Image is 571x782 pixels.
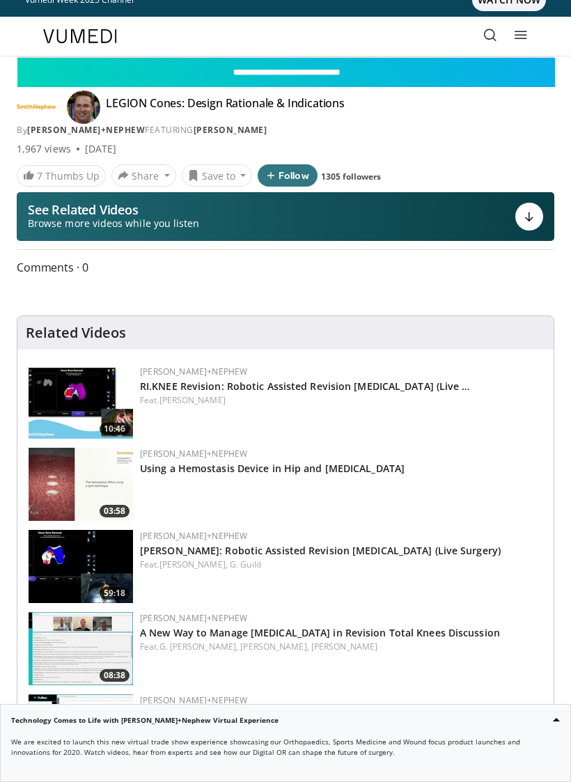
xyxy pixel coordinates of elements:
p: We are excited to launch this new virtual trade show experience showcasing our Orthopaedics, Spor... [11,737,560,768]
img: a1fdd6a9-83d4-474f-8b37-afe82775771b.150x105_q85_crop-smart_upscale.jpg [29,694,133,767]
div: [DATE] [85,142,116,156]
div: Feat. [140,641,542,653]
a: 08:38 [29,612,133,685]
div: Feat. [140,558,542,571]
h4: LEGION Cones: Design Rationale & Indications [106,96,345,118]
a: G. Guild [230,558,261,570]
button: Save to [182,164,253,187]
span: 08:38 [100,669,130,682]
a: [PERSON_NAME]+Nephew [140,612,247,624]
span: Comments 0 [17,258,554,276]
button: See Related Videos Browse more videos while you listen [17,192,554,241]
a: [PERSON_NAME]: Robotic Assisted Revision [MEDICAL_DATA] (Live Surgery) [140,544,501,557]
span: 7 [37,169,42,182]
a: [PERSON_NAME]+Nephew [140,448,247,460]
a: 1305 followers [321,171,381,182]
a: G. [PERSON_NAME], [159,641,239,652]
img: Avatar [67,91,100,124]
img: 5fa0e68e-4398-42da-a90e-8f217e5d5b9f.150x105_q85_crop-smart_upscale.jpg [29,366,133,439]
a: [PERSON_NAME]+Nephew [140,366,247,377]
a: 10:46 [29,366,133,439]
div: By FEATURING [17,124,554,136]
button: Share [111,164,176,187]
img: Smith+Nephew [17,96,56,118]
a: [PERSON_NAME] [159,394,226,406]
p: See Related Videos [28,203,199,217]
img: f1ac36de-72bc-4f22-8a0c-8892c7653b80.150x105_q85_crop-smart_upscale.jpg [29,612,133,685]
span: 10:46 [100,423,130,435]
a: 03:58 [29,448,133,521]
a: [PERSON_NAME]+Nephew [140,530,247,542]
img: VuMedi Logo [43,29,117,43]
a: [PERSON_NAME]+Nephew [140,694,247,706]
a: [PERSON_NAME], [240,641,308,652]
a: 14:19 [29,694,133,767]
a: [PERSON_NAME], [159,558,228,570]
a: RI.KNEE Revision: Robotic Assisted Revision [MEDICAL_DATA] (Live … [140,380,471,393]
a: [PERSON_NAME] [311,641,377,652]
img: 2b75991a-5091-4b50-a4d4-22c94cd9efa0.150x105_q85_crop-smart_upscale.jpg [29,448,133,521]
span: 03:58 [100,505,130,517]
span: Browse more videos while you listen [28,217,199,230]
a: 59:18 [29,530,133,603]
h4: Related Videos [26,324,126,341]
button: Follow [258,164,318,187]
div: Feat. [140,394,542,407]
img: c8d5acbe-e863-40b6-8d33-9781f43432b7.150x105_q85_crop-smart_upscale.jpg [29,530,133,603]
a: A New Way to Manage [MEDICAL_DATA] in Revision Total Knees Discussion [140,626,500,639]
a: Using a Hemostasis Device in Hip and [MEDICAL_DATA] [140,462,405,475]
a: [PERSON_NAME] [194,124,267,136]
span: 1,967 views [17,142,71,156]
span: 59:18 [100,587,130,600]
a: [PERSON_NAME]+Nephew [27,124,145,136]
a: 7 Thumbs Up [17,165,106,187]
strong: Technology Comes to Life with [PERSON_NAME]+Nephew Virtual Experience [11,715,279,725]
